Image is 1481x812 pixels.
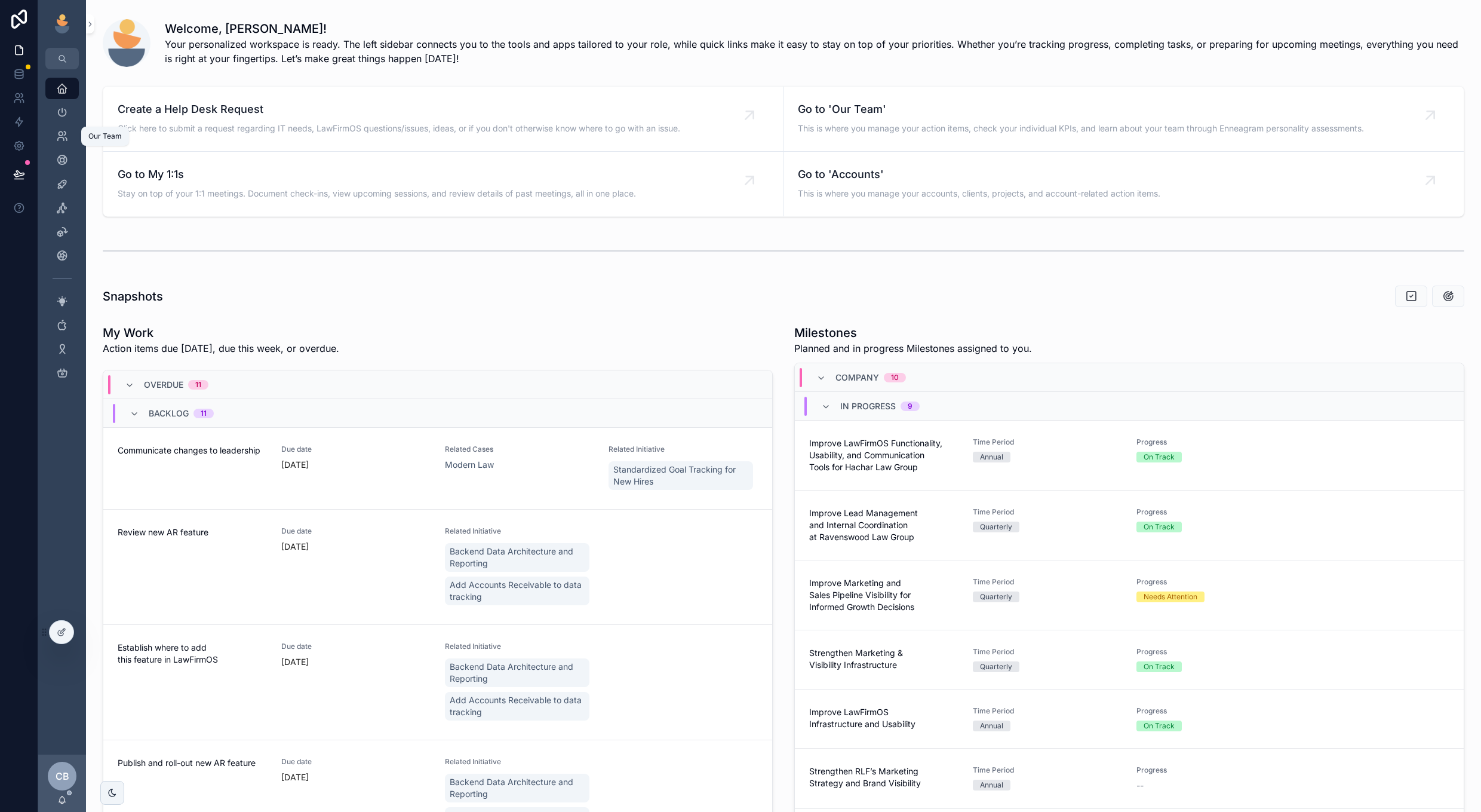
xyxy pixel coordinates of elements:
[38,69,86,399] div: scrollable content
[980,661,1012,672] div: Quarterly
[103,428,772,510] a: Communicate changes to leadershipDue date[DATE]Related CasesModern LawRelated InitiativeStandardi...
[281,771,309,783] p: [DATE]
[103,625,772,740] a: Establish where to add this feature in LawFirmOSDue date[DATE]Related InitiativeBackend Data Arch...
[281,459,309,471] p: [DATE]
[165,20,1464,37] h1: Welcome, [PERSON_NAME]!
[118,642,267,666] span: Establish where to add this feature in LawFirmOS
[445,526,594,536] span: Related Initiative
[450,694,585,718] span: Add Accounts Receivable to data tracking
[201,409,207,418] div: 11
[795,749,1464,809] a: Strengthen RLF’s Marketing Strategy and Brand VisibilityTime PeriodAnnualProgress--
[103,341,339,356] p: Action items due [DATE], due this week, or overdue.
[794,341,1032,356] span: Planned and in progress Milestones assigned to you.
[445,642,594,651] span: Related Initiative
[1136,765,1286,775] span: Progress
[445,692,589,721] a: Add Accounts Receivable to data tracking
[450,661,585,685] span: Backend Data Architecture and Reporting
[835,372,879,384] span: Company
[973,507,1122,517] span: Time Period
[445,577,589,605] a: Add Accounts Receivable to data tracking
[973,577,1122,587] span: Time Period
[118,526,267,538] span: Review new AR feature
[609,445,758,454] span: Related Initiative
[798,166,1160,183] span: Go to 'Accounts'
[450,776,585,800] span: Backend Data Architecture and Reporting
[840,400,896,412] span: In Progress
[908,402,912,411] div: 9
[103,324,339,341] h1: My Work
[195,380,201,390] div: 11
[1136,706,1286,716] span: Progress
[980,592,1012,602] div: Quarterly
[783,152,1464,216] a: Go to 'Accounts'This is where you manage your accounts, clients, projects, and account-related ac...
[980,522,1012,532] div: Quarterly
[809,437,958,473] span: Improve LawFirmOS Functionality, Usability, and Communication Tools for Hachar Law Group
[118,122,680,134] span: Click here to submit a request regarding IT needs, LawFirmOS questions/issues, ideas, or if you d...
[450,579,585,603] span: Add Accounts Receivable to data tracking
[118,757,267,769] span: Publish and roll-out new AR feature
[1136,437,1286,447] span: Progress
[794,324,1032,341] h1: Milestones
[165,37,1464,66] span: Your personalized workspace is ready. The left sidebar connects you to the tools and apps tailore...
[103,152,783,216] a: Go to My 1:1sStay on top of your 1:1 meetings. Document check-ins, view upcoming sessions, and re...
[783,87,1464,152] a: Go to 'Our Team'This is where you manage your action items, check your individual KPIs, and learn...
[144,379,183,391] span: Overdue
[973,437,1122,447] span: Time Period
[973,647,1122,657] span: Time Period
[281,541,309,553] p: [DATE]
[445,445,594,454] span: Related Cases
[980,780,1003,790] div: Annual
[118,166,636,183] span: Go to My 1:1s
[980,452,1003,462] div: Annual
[445,774,589,802] a: Backend Data Architecture and Reporting
[450,546,585,569] span: Backend Data Architecture and Reporting
[795,690,1464,749] a: Improve LawFirmOS Infrastructure and UsabilityTime PeriodAnnualProgressOn Track
[53,14,72,33] img: App logo
[56,769,69,783] span: CB
[103,510,772,625] a: Review new AR featureDue date[DATE]Related InitiativeBackend Data Architecture and ReportingAdd A...
[980,721,1003,731] div: Annual
[798,188,1160,200] span: This is where you manage your accounts, clients, projects, and account-related action items.
[1144,661,1175,672] div: On Track
[445,543,589,572] a: Backend Data Architecture and Reporting
[795,421,1464,491] a: Improve LawFirmOS Functionality, Usability, and Communication Tools for Hachar Law GroupTime Peri...
[973,706,1122,716] span: Time Period
[891,373,899,382] div: 10
[281,445,431,454] span: Due date
[1136,507,1286,517] span: Progress
[1144,522,1175,532] div: On Track
[1144,721,1175,731] div: On Track
[118,445,267,456] span: Communicate changes to leadership
[281,757,431,767] span: Due date
[149,407,189,419] span: Backlog
[609,461,753,490] a: Standardized Goal Tracking for New Hires
[809,706,958,730] span: Improve LawFirmOS Infrastructure and Usability
[809,577,958,613] span: Improve Marketing and Sales Pipeline Visibility for Informed Growth Decisions
[1136,647,1286,657] span: Progress
[1136,780,1144,792] span: --
[973,765,1122,775] span: Time Period
[281,526,431,536] span: Due date
[118,188,636,200] span: Stay on top of your 1:1 meetings. Document check-ins, view upcoming sessions, and review details ...
[445,757,594,767] span: Related Initiative
[1144,452,1175,462] div: On Track
[281,656,309,668] p: [DATE]
[798,101,1364,118] span: Go to 'Our Team'
[809,507,958,543] span: Improve Lead Management and Internal Coordination at Ravenswood Law Group
[281,642,431,651] span: Due date
[613,464,748,488] span: Standardized Goal Tracking for New Hires
[445,658,589,687] a: Backend Data Architecture and Reporting
[103,288,163,305] h1: Snapshots
[809,647,958,671] span: Strengthen Marketing & Visibility Infrastructure
[1144,592,1197,602] div: Needs Attention
[103,87,783,152] a: Create a Help Desk RequestClick here to submit a request regarding IT needs, LawFirmOS questions/...
[88,131,122,141] div: Our Team
[118,101,680,118] span: Create a Help Desk Request
[798,122,1364,134] span: This is where you manage your action items, check your individual KPIs, and learn about your team...
[1136,577,1286,587] span: Progress
[445,459,494,471] a: Modern Law
[795,630,1464,690] a: Strengthen Marketing & Visibility InfrastructureTime PeriodQuarterlyProgressOn Track
[795,491,1464,560] a: Improve Lead Management and Internal Coordination at Ravenswood Law GroupTime PeriodQuarterlyProg...
[795,560,1464,630] a: Improve Marketing and Sales Pipeline Visibility for Informed Growth DecisionsTime PeriodQuarterly...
